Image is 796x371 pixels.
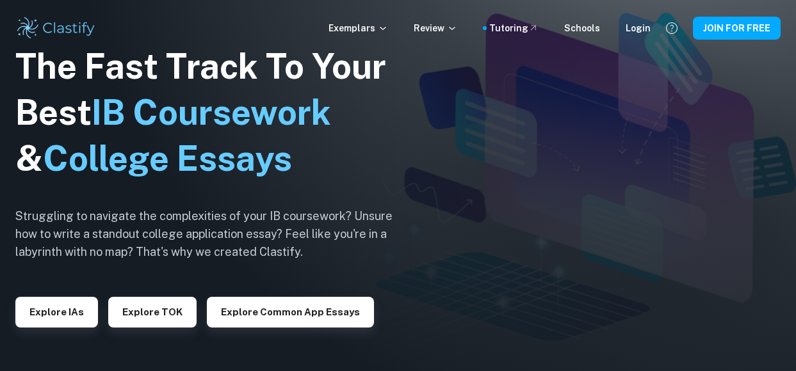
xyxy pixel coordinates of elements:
[15,15,97,41] img: Clastify logo
[15,305,98,317] a: Explore IAs
[626,21,651,35] a: Login
[43,138,292,178] span: College Essays
[207,305,374,317] a: Explore Common App essays
[564,21,600,35] a: Schools
[661,17,683,39] button: Help and Feedback
[15,297,98,328] button: Explore IAs
[329,21,388,35] p: Exemplars
[414,21,457,35] p: Review
[489,21,539,35] a: Tutoring
[15,207,412,261] h6: Struggling to navigate the complexities of your IB coursework? Unsure how to write a standout col...
[693,17,781,40] button: JOIN FOR FREE
[108,297,197,328] button: Explore TOK
[92,92,331,132] span: IB Coursework
[207,297,374,328] button: Explore Common App essays
[108,305,197,317] a: Explore TOK
[15,43,412,182] h1: The Fast Track To Your Best &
